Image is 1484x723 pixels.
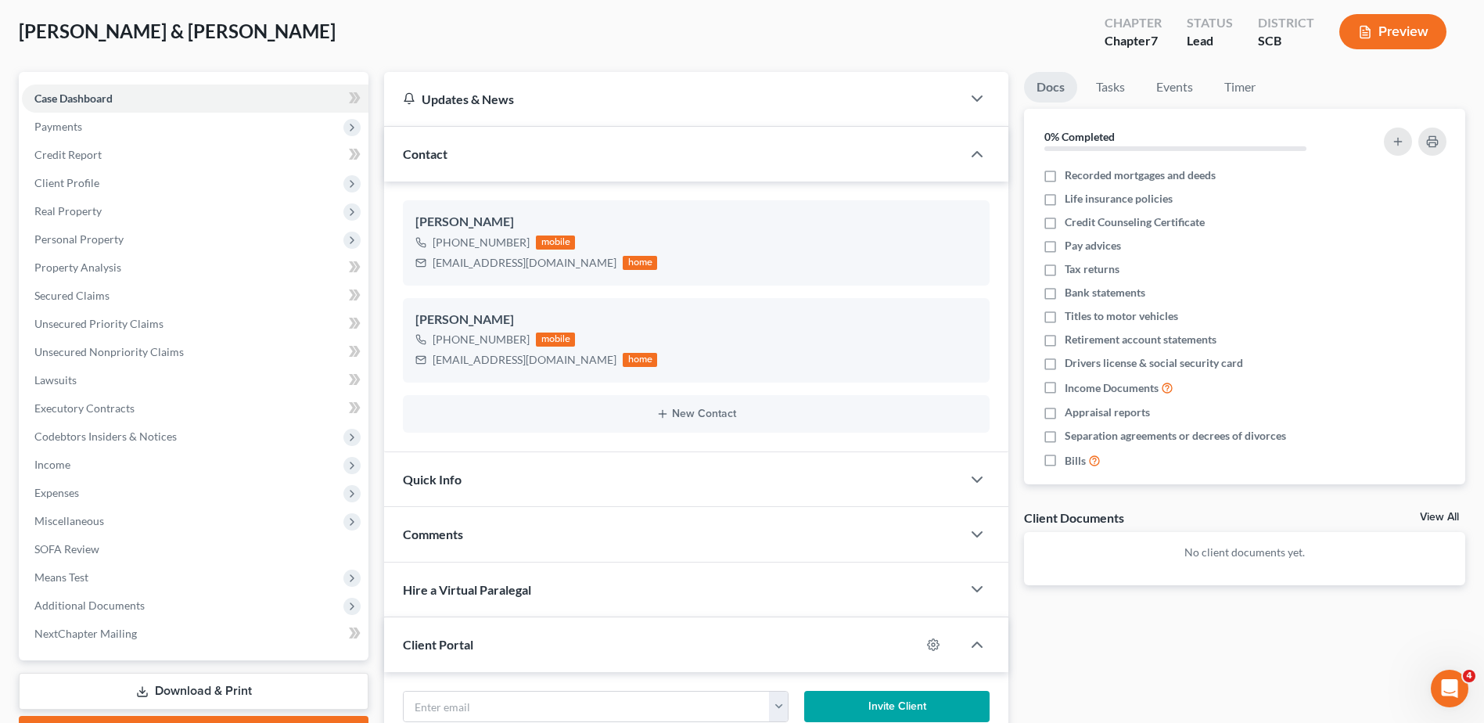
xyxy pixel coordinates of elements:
span: Unsecured Nonpriority Claims [34,345,184,358]
a: Events [1144,72,1206,103]
a: Unsecured Priority Claims [22,310,368,338]
div: [EMAIL_ADDRESS][DOMAIN_NAME] [433,255,616,271]
div: Status [1187,14,1233,32]
span: Comments [403,527,463,541]
a: Property Analysis [22,254,368,282]
div: District [1258,14,1314,32]
div: Chapter [1105,32,1162,50]
a: Download & Print [19,673,368,710]
a: Credit Report [22,141,368,169]
div: mobile [536,236,575,250]
span: Recorded mortgages and deeds [1065,167,1216,183]
span: Drivers license & social security card [1065,355,1243,371]
div: home [623,256,657,270]
a: Unsecured Nonpriority Claims [22,338,368,366]
a: Executory Contracts [22,394,368,423]
div: Chapter [1105,14,1162,32]
span: Case Dashboard [34,92,113,105]
span: Expenses [34,486,79,499]
span: Secured Claims [34,289,110,302]
span: Contact [403,146,447,161]
div: home [623,353,657,367]
span: Titles to motor vehicles [1065,308,1178,324]
iframe: Intercom live chat [1431,670,1468,707]
a: Case Dashboard [22,85,368,113]
span: Income [34,458,70,471]
span: 4 [1463,670,1475,682]
span: Pay advices [1065,238,1121,254]
span: Quick Info [403,472,462,487]
span: Appraisal reports [1065,405,1150,420]
input: Enter email [404,692,769,721]
a: SOFA Review [22,535,368,563]
button: Invite Client [804,691,990,722]
a: View All [1420,512,1459,523]
div: mobile [536,333,575,347]
span: Personal Property [34,232,124,246]
span: Client Portal [403,637,473,652]
span: Tax returns [1065,261,1119,277]
span: Miscellaneous [34,514,104,527]
div: Updates & News [403,91,943,107]
button: New Contact [415,408,977,420]
span: Property Analysis [34,261,121,274]
span: Bills [1065,453,1086,469]
span: Life insurance policies [1065,191,1173,207]
span: Retirement account statements [1065,332,1216,347]
strong: 0% Completed [1044,130,1115,143]
a: Timer [1212,72,1268,103]
span: NextChapter Mailing [34,627,137,640]
a: NextChapter Mailing [22,620,368,648]
div: [PERSON_NAME] [415,213,977,232]
span: Separation agreements or decrees of divorces [1065,428,1286,444]
div: SCB [1258,32,1314,50]
button: Preview [1339,14,1446,49]
a: Secured Claims [22,282,368,310]
span: Unsecured Priority Claims [34,317,163,330]
span: Executory Contracts [34,401,135,415]
span: SOFA Review [34,542,99,556]
div: Client Documents [1024,509,1124,526]
div: [PHONE_NUMBER] [433,332,530,347]
p: No client documents yet. [1037,545,1453,560]
span: Credit Counseling Certificate [1065,214,1205,230]
div: [PHONE_NUMBER] [433,235,530,250]
span: Lawsuits [34,373,77,387]
span: Additional Documents [34,599,145,612]
span: Codebtors Insiders & Notices [34,430,177,443]
div: Lead [1187,32,1233,50]
span: Credit Report [34,148,102,161]
span: Income Documents [1065,380,1159,396]
span: Hire a Virtual Paralegal [403,582,531,597]
span: Client Profile [34,176,99,189]
span: Bank statements [1065,285,1145,300]
span: Payments [34,120,82,133]
div: [EMAIL_ADDRESS][DOMAIN_NAME] [433,352,616,368]
span: Real Property [34,204,102,218]
span: [PERSON_NAME] & [PERSON_NAME] [19,20,336,42]
span: 7 [1151,33,1158,48]
a: Tasks [1083,72,1137,103]
div: [PERSON_NAME] [415,311,977,329]
span: Means Test [34,570,88,584]
a: Lawsuits [22,366,368,394]
a: Docs [1024,72,1077,103]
